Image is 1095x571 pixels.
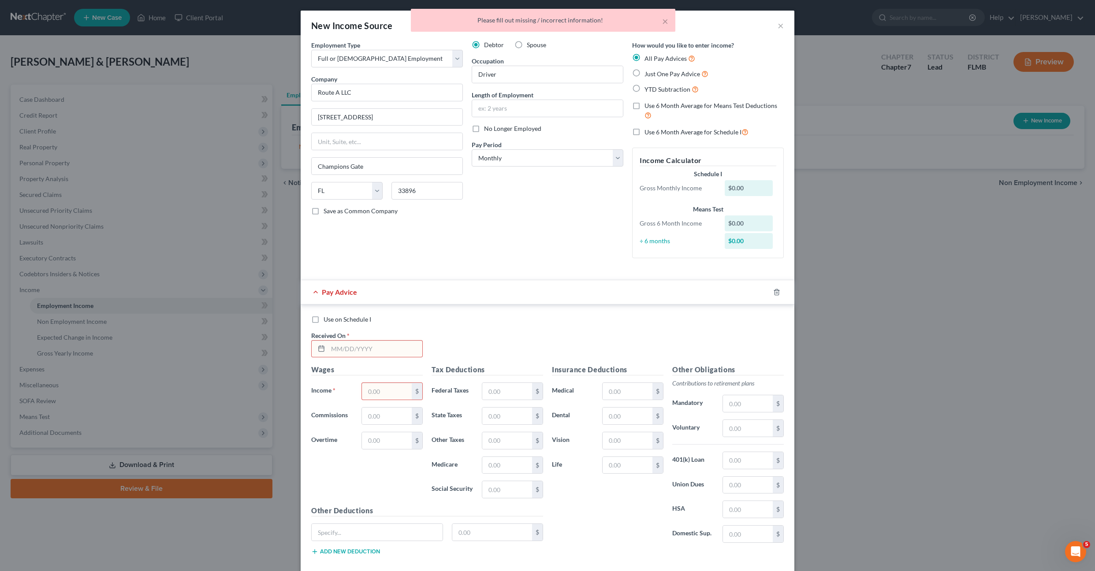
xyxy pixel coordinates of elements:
input: Unit, Suite, etc... [312,133,462,150]
span: All Pay Advices [644,55,687,62]
input: 0.00 [482,432,532,449]
div: Gross 6 Month Income [635,219,720,228]
label: Occupation [472,56,504,66]
input: Enter address... [312,109,462,126]
label: HSA [668,501,718,518]
div: $0.00 [725,233,773,249]
div: $ [652,408,663,424]
label: Other Taxes [427,432,477,449]
label: Medicare [427,456,477,474]
div: $ [412,432,422,449]
label: Medical [547,382,598,400]
label: Length of Employment [472,90,533,100]
div: Means Test [640,205,776,214]
input: 0.00 [723,452,773,469]
span: Pay Period [472,141,502,148]
input: MM/DD/YYYY [328,341,422,357]
span: Save as Common Company [324,207,398,215]
input: 0.00 [603,383,652,400]
input: 0.00 [723,477,773,493]
label: Overtime [307,432,357,449]
label: Federal Taxes [427,382,477,400]
label: Dental [547,407,598,425]
label: 401(k) Loan [668,452,718,469]
span: YTD Subtraction [644,85,690,93]
label: Mandatory [668,395,718,412]
span: Use 6 Month Average for Means Test Deductions [644,102,777,109]
input: 0.00 [723,395,773,412]
span: Use on Schedule I [324,315,371,323]
span: Employment Type [311,41,360,49]
div: $ [532,481,543,498]
h5: Income Calculator [640,155,776,166]
div: $0.00 [725,215,773,231]
span: Pay Advice [322,288,357,296]
input: Enter zip... [391,182,463,200]
button: Add new deduction [311,548,380,555]
input: 0.00 [482,383,532,400]
h5: Other Deductions [311,505,543,516]
input: 0.00 [723,526,773,542]
span: Debtor [484,41,504,48]
span: Use 6 Month Average for Schedule I [644,128,741,136]
input: 0.00 [482,481,532,498]
span: Just One Pay Advice [644,70,700,78]
div: $ [412,408,422,424]
h5: Other Obligations [672,364,784,375]
div: $ [773,452,783,469]
input: Search company by name... [311,84,463,101]
span: Company [311,75,337,83]
div: $ [532,408,543,424]
span: Received On [311,332,346,339]
input: 0.00 [482,408,532,424]
div: Gross Monthly Income [635,184,720,193]
div: $ [652,457,663,474]
div: $ [532,383,543,400]
h5: Wages [311,364,423,375]
div: $ [773,501,783,518]
input: 0.00 [362,432,412,449]
input: 0.00 [482,457,532,474]
div: $0.00 [725,180,773,196]
span: Income [311,386,331,394]
h5: Tax Deductions [432,364,543,375]
input: Enter city... [312,158,462,174]
div: $ [773,477,783,493]
input: 0.00 [362,383,412,400]
label: Social Security [427,481,477,498]
label: Commissions [307,407,357,425]
span: 5 [1083,541,1090,548]
input: 0.00 [362,408,412,424]
input: 0.00 [603,432,652,449]
input: 0.00 [452,524,533,541]
input: Specify... [312,524,443,541]
input: -- [472,66,623,83]
label: Domestic Sup. [668,525,718,543]
label: Voluntary [668,419,718,437]
div: $ [773,420,783,437]
div: $ [773,395,783,412]
div: $ [412,383,422,400]
label: State Taxes [427,407,477,425]
input: 0.00 [603,457,652,474]
input: 0.00 [603,408,652,424]
div: $ [532,432,543,449]
span: Spouse [527,41,546,48]
span: No Longer Employed [484,125,541,132]
div: $ [652,432,663,449]
input: 0.00 [723,501,773,518]
p: Contributions to retirement plans [672,379,784,388]
h5: Insurance Deductions [552,364,663,375]
button: × [662,16,668,26]
div: Schedule I [640,170,776,178]
label: Union Dues [668,476,718,494]
label: How would you like to enter income? [632,41,734,50]
div: $ [773,526,783,542]
div: $ [532,457,543,474]
div: $ [652,383,663,400]
label: Life [547,456,598,474]
input: 0.00 [723,420,773,437]
input: ex: 2 years [472,100,623,117]
div: ÷ 6 months [635,237,720,245]
div: $ [532,524,543,541]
